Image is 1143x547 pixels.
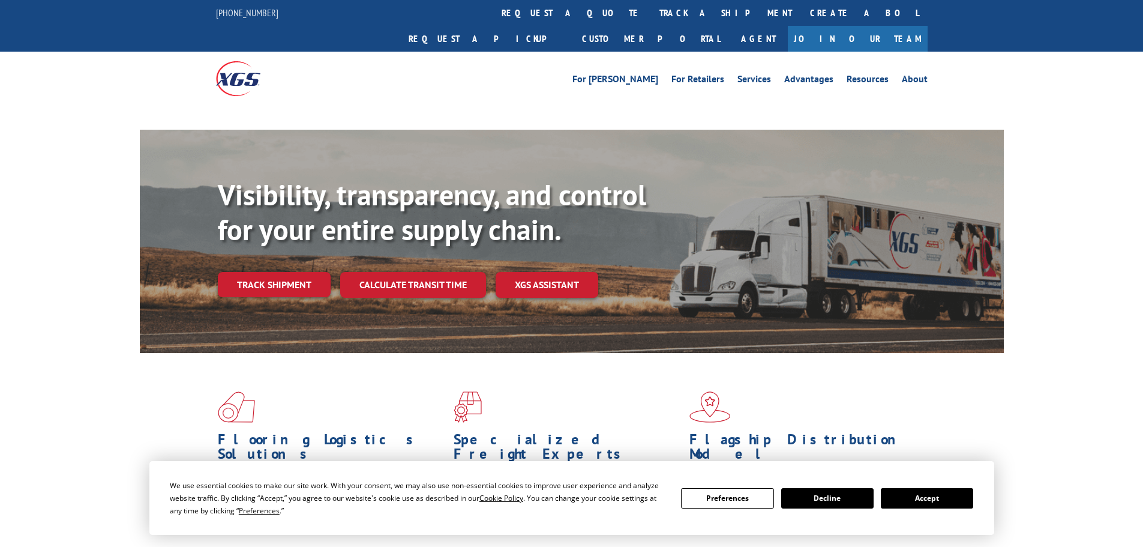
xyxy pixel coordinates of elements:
[216,7,278,19] a: [PHONE_NUMBER]
[784,74,833,88] a: Advantages
[170,479,667,517] div: We use essential cookies to make our site work. With your consent, we may also use non-essential ...
[239,506,280,516] span: Preferences
[729,26,788,52] a: Agent
[218,272,331,297] a: Track shipment
[454,432,680,467] h1: Specialized Freight Experts
[881,488,973,509] button: Accept
[340,272,486,298] a: Calculate transit time
[572,74,658,88] a: For [PERSON_NAME]
[149,461,994,535] div: Cookie Consent Prompt
[454,391,482,423] img: xgs-icon-focused-on-flooring-red
[573,26,729,52] a: Customer Portal
[671,74,724,88] a: For Retailers
[788,26,928,52] a: Join Our Team
[737,74,771,88] a: Services
[400,26,573,52] a: Request a pickup
[902,74,928,88] a: About
[218,391,255,423] img: xgs-icon-total-supply-chain-intelligence-red
[689,391,731,423] img: xgs-icon-flagship-distribution-model-red
[681,488,773,509] button: Preferences
[689,432,916,467] h1: Flagship Distribution Model
[218,176,646,248] b: Visibility, transparency, and control for your entire supply chain.
[479,493,523,503] span: Cookie Policy
[847,74,889,88] a: Resources
[781,488,874,509] button: Decline
[218,432,445,467] h1: Flooring Logistics Solutions
[496,272,598,298] a: XGS ASSISTANT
